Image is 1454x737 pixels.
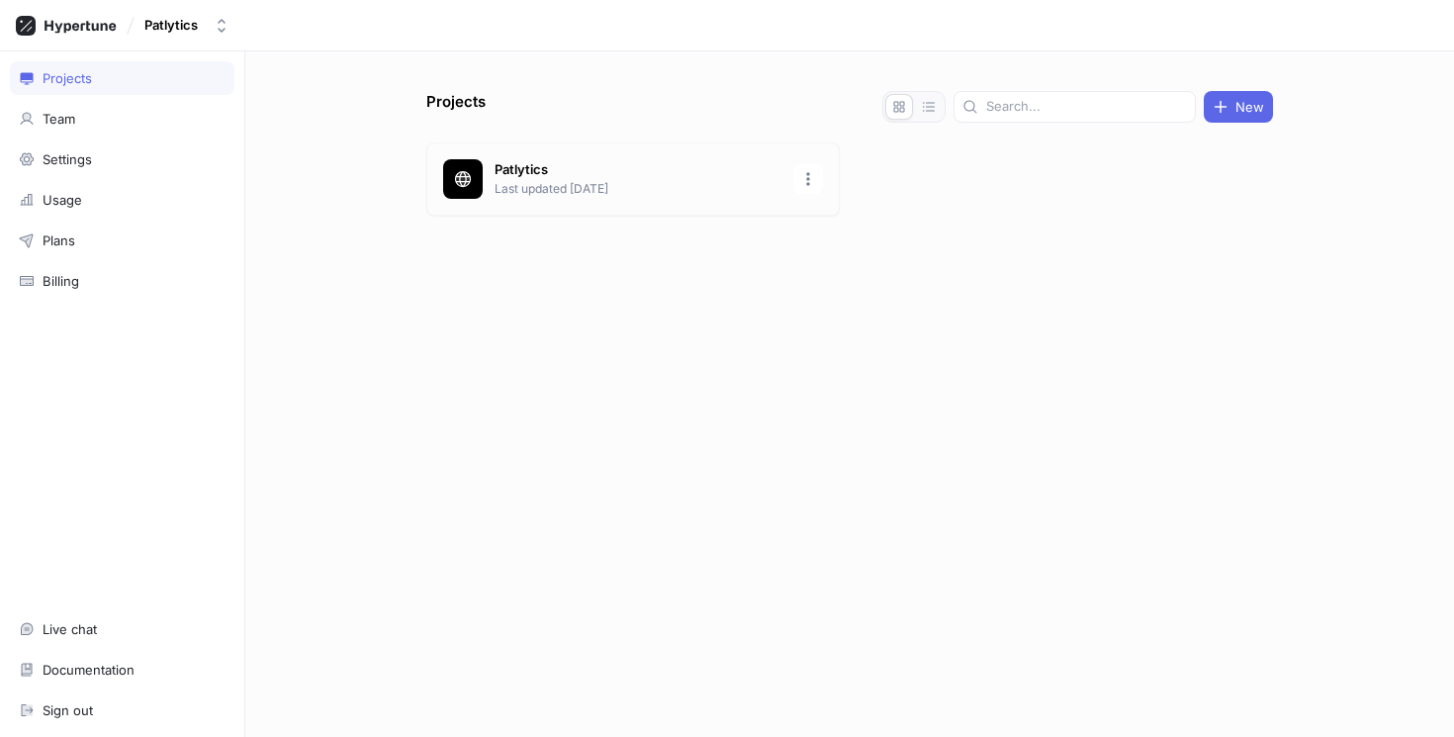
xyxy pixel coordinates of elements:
p: Projects [426,91,486,123]
input: Search... [986,97,1187,117]
div: Sign out [43,702,93,718]
div: Plans [43,232,75,248]
div: Patlytics [144,17,198,34]
div: Documentation [43,662,135,678]
a: Documentation [10,653,234,687]
div: Team [43,111,75,127]
a: Projects [10,61,234,95]
div: Projects [43,70,92,86]
div: Billing [43,273,79,289]
div: Usage [43,192,82,208]
p: Last updated [DATE] [495,180,781,198]
a: Settings [10,142,234,176]
span: New [1235,101,1264,113]
a: Usage [10,183,234,217]
div: Settings [43,151,92,167]
p: Patlytics [495,160,781,180]
a: Plans [10,224,234,257]
div: Live chat [43,621,97,637]
a: Team [10,102,234,136]
button: New [1204,91,1273,123]
button: Patlytics [136,9,237,42]
a: Billing [10,264,234,298]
